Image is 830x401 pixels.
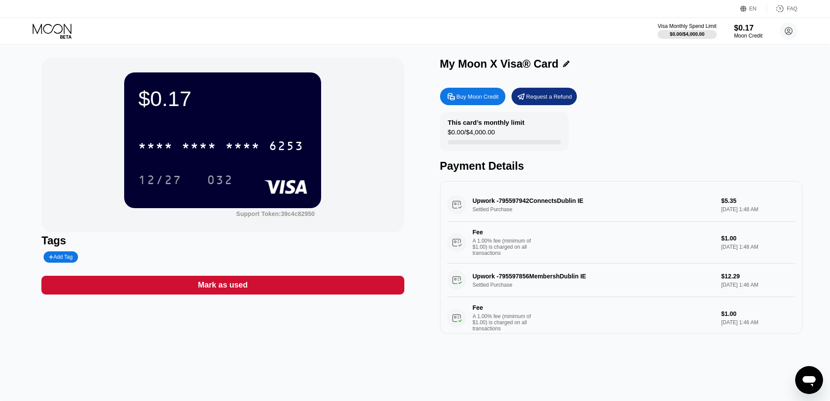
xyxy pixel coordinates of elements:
[440,88,505,105] div: Buy Moon Credit
[657,23,716,29] div: Visa Monthly Spend Limit
[740,4,767,13] div: EN
[721,310,795,317] div: $1.00
[41,276,404,295] div: Mark as used
[734,24,762,33] div: $0.17
[767,4,797,13] div: FAQ
[236,210,315,217] div: Support Token: 39c4c82950
[526,93,572,100] div: Request a Refund
[200,169,240,191] div: 032
[448,119,525,126] div: This card’s monthly limit
[670,31,705,37] div: $0.00 / $4,000.00
[657,23,716,39] div: Visa Monthly Spend Limit$0.00/$4,000.00
[198,280,247,290] div: Mark as used
[44,251,78,263] div: Add Tag
[473,313,538,332] div: A 1.00% fee (minimum of $1.00) is charged on all transactions
[721,235,795,242] div: $1.00
[138,86,307,111] div: $0.17
[795,366,823,394] iframe: Button to launch messaging window
[41,234,404,247] div: Tags
[236,210,315,217] div: Support Token:39c4c82950
[447,222,796,264] div: FeeA 1.00% fee (minimum of $1.00) is charged on all transactions$1.00[DATE] 1:48 AM
[734,33,762,39] div: Moon Credit
[132,169,188,191] div: 12/27
[457,93,499,100] div: Buy Moon Credit
[734,24,762,39] div: $0.17Moon Credit
[269,140,304,154] div: 6253
[512,88,577,105] div: Request a Refund
[473,238,538,256] div: A 1.00% fee (minimum of $1.00) is charged on all transactions
[721,319,795,326] div: [DATE] 1:46 AM
[787,6,797,12] div: FAQ
[440,58,559,70] div: My Moon X Visa® Card
[440,160,803,172] div: Payment Details
[448,128,495,140] div: $0.00 / $4,000.00
[749,6,757,12] div: EN
[447,297,796,339] div: FeeA 1.00% fee (minimum of $1.00) is charged on all transactions$1.00[DATE] 1:46 AM
[473,229,534,236] div: Fee
[721,244,795,250] div: [DATE] 1:48 AM
[207,174,233,188] div: 032
[49,254,72,260] div: Add Tag
[138,174,182,188] div: 12/27
[473,304,534,311] div: Fee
